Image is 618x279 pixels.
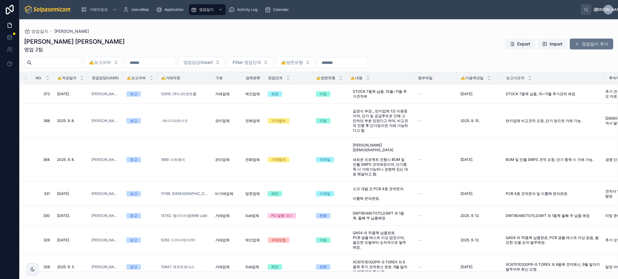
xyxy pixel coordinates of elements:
[271,213,293,218] div: PO 발행 대기
[90,7,108,12] span: 거래처정보
[161,265,208,269] a: 10847. 에코트로닉스
[39,238,50,243] a: 329
[215,191,233,196] span: 비거래업체
[131,7,149,12] span: UsersMap
[233,59,261,65] span: Filter 영업단계
[130,213,137,218] div: 보고
[320,264,327,270] div: 전화
[91,238,119,243] a: [PERSON_NAME]
[215,118,238,123] a: 관리업체
[350,87,410,101] a: STOCK 7품목 납품. 10월~11월 추가견적예
[506,92,576,96] span: STOCK 7품목 납품, 10~11월 추가견적 예정.
[350,257,410,277] a: XC6701D332PR-G TOREX 외 6품목 추가 견적회신 완료. 9월 말까지 발주여부 회신 예
[31,28,48,34] span: 영업일지
[130,191,137,196] div: 보고
[215,265,238,269] a: 거래업체
[268,76,282,80] span: 영업단계
[460,265,499,269] a: [DATE].
[76,3,581,16] div: scrollable content
[57,118,75,123] span: 2025. 9. 8.
[350,184,410,203] a: 신규 개발 건 PCB 4종 견적문의. 이룸텍 문의완료.
[91,213,119,218] a: [PERSON_NAME]
[126,191,154,196] a: 보고
[215,238,238,243] a: 거래업체
[418,191,453,196] a: --
[460,213,479,218] span: 2025. 9. 12.
[39,265,50,269] a: 328
[237,7,257,12] span: Activity Log
[418,118,421,123] span: --
[57,92,84,96] a: [DATE].
[506,157,601,162] a: BOM 및 민웰 SMPS 견적 요청, 단가 충족 시 거래 가능.
[57,213,70,218] span: [DATE].
[130,157,137,162] div: 보고
[91,118,119,123] a: [PERSON_NAME]
[506,235,601,245] span: QA04 외 10품목 납품완료, PCB 샘플 테스트 이상 없음, 필요한 모델 순차 발주예정.
[505,39,535,49] button: Export
[57,191,70,196] span: [DATE].
[350,228,410,252] a: QA04 외 10품목 납품완료. PCB 샘플 테스트 이상 없었으며, 필요한 모델부터 순차적으로 발주예정.
[271,191,279,196] div: 제안
[228,57,273,68] button: Select Button
[57,238,70,243] span: [DATE].
[161,191,208,196] a: 11786. [DEMOGRAPHIC_DATA]공업(주)
[351,76,362,80] span: ✍️내용
[189,4,226,15] a: 영업일지
[215,213,230,218] span: 거래업체
[39,118,50,123] a: 368
[268,264,309,270] a: 제안
[460,213,499,218] a: 2025. 9. 12.
[36,76,42,80] span: NO.
[460,157,473,162] span: [DATE].
[353,260,408,274] span: XC6701D332PR-G TOREX 외 6품목 추가 견적회신 완료. 9월 말까지 발주여부 회신 예
[460,191,473,196] span: [DATE].
[39,92,50,96] a: 373
[161,238,195,243] a: 5292. 디아이케이(주)
[39,157,50,162] span: 364
[276,57,315,68] button: Select Button
[127,76,146,80] span: ✍️보고여부
[271,264,279,270] div: 제안
[215,238,230,243] span: 거래업체
[550,41,562,47] span: Import
[57,191,84,196] a: [DATE].
[39,191,50,196] span: 331
[316,213,343,218] a: 전화
[91,92,119,96] a: [PERSON_NAME]
[268,213,309,218] a: PO 발행 대기
[460,238,479,243] span: 2025. 9. 12.
[461,76,483,80] span: ✍️다음액션일
[460,238,499,243] a: 2025. 9. 12.
[263,4,293,15] a: Calendar
[215,213,238,218] a: 거래업체
[353,230,408,250] span: QA04 외 10품목 납품완료. PCB 샘플 테스트 이상 없었으며, 필요한 모델부터 순차적으로 발주예정.
[91,265,119,269] a: [PERSON_NAME]
[460,265,473,269] span: [DATE].
[320,237,327,243] div: 미팅
[57,265,84,269] a: 2025. 9. 3.
[320,191,330,196] div: 이메일
[245,191,260,196] span: 방문업체
[215,157,230,162] span: 관리업체
[268,157,309,162] a: 가격협의
[418,265,453,269] a: --
[84,57,123,68] button: Select Button
[418,157,453,162] a: --
[245,157,260,162] a: 전화업체
[161,118,208,123] a: . 에너지파트너즈
[353,89,408,99] span: STOCK 7품목 납품. 10월~11월 추가견적예
[271,118,286,124] div: 가격협의
[353,187,408,201] span: 신규 개발 건 PCB 4종 견적문의. 이룸텍 문의완료.
[91,191,119,196] a: [PERSON_NAME]
[130,264,137,270] div: 보고
[91,157,119,162] span: [PERSON_NAME]
[57,92,70,96] span: [DATE].
[537,39,567,49] button: Import
[161,118,188,123] a: . 에너지파트너즈
[316,157,343,162] a: 이메일
[245,265,260,269] a: Sub업체
[24,28,48,34] a: 영업일지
